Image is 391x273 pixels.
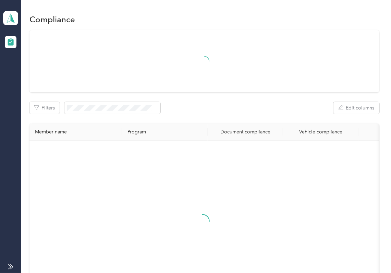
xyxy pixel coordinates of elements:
button: Filters [29,102,60,114]
div: Vehicle compliance [289,129,353,135]
iframe: Everlance-gr Chat Button Frame [353,235,391,273]
button: Edit columns [333,102,379,114]
h1: Compliance [29,16,75,23]
th: Program [122,123,208,141]
th: Member name [29,123,122,141]
div: Document compliance [213,129,278,135]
